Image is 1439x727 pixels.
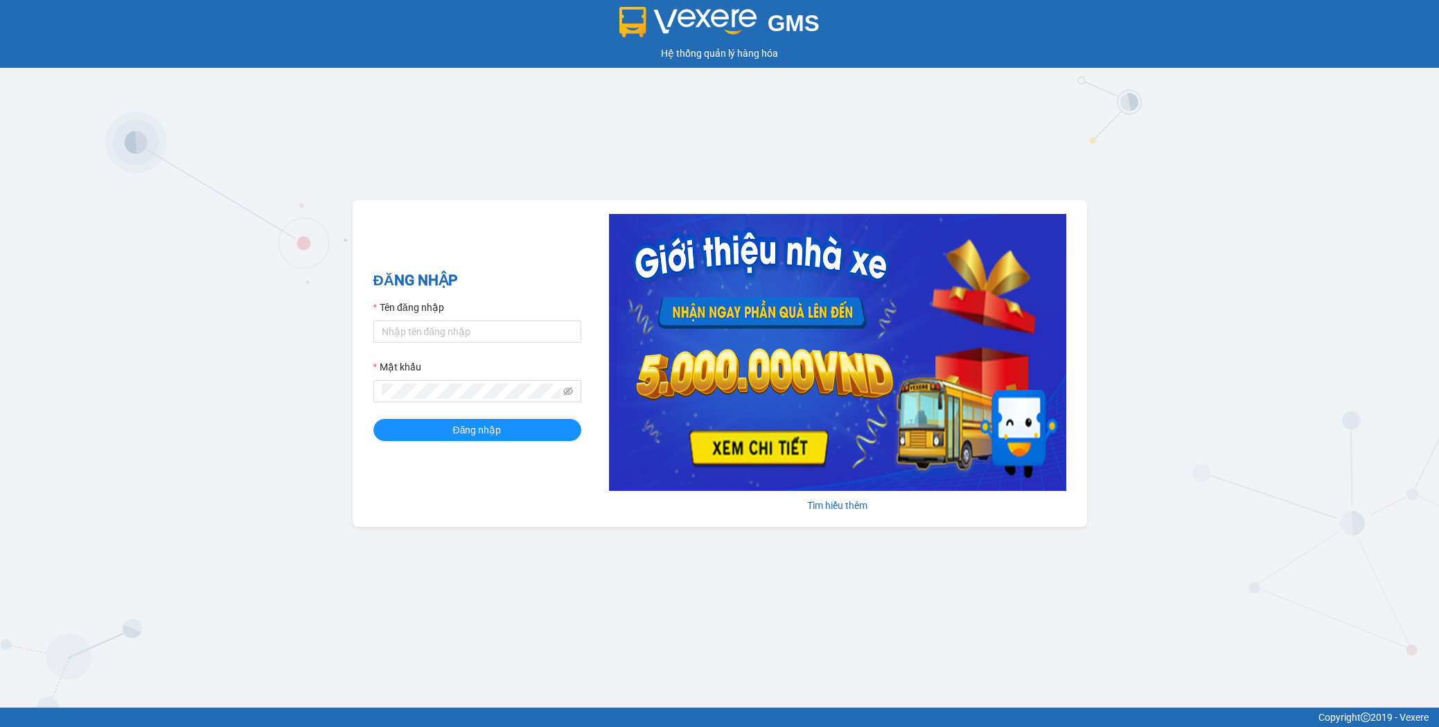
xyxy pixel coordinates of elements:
[609,498,1066,513] div: Tìm hiểu thêm
[609,214,1066,491] img: banner-0
[10,710,1429,725] div: Copyright 2019 - Vexere
[453,422,502,438] span: Đăng nhập
[373,321,581,343] input: Tên đăng nhập
[382,384,560,399] input: Mật khẩu
[768,10,820,36] span: GMS
[619,21,820,32] a: GMS
[373,269,581,292] h2: ĐĂNG NHẬP
[373,419,581,441] button: Đăng nhập
[1361,712,1370,722] span: copyright
[3,46,1436,61] div: Hệ thống quản lý hàng hóa
[373,300,444,315] label: Tên đăng nhập
[619,7,757,37] img: logo 2
[563,386,573,396] span: eye-invisible
[373,359,421,375] label: Mật khẩu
